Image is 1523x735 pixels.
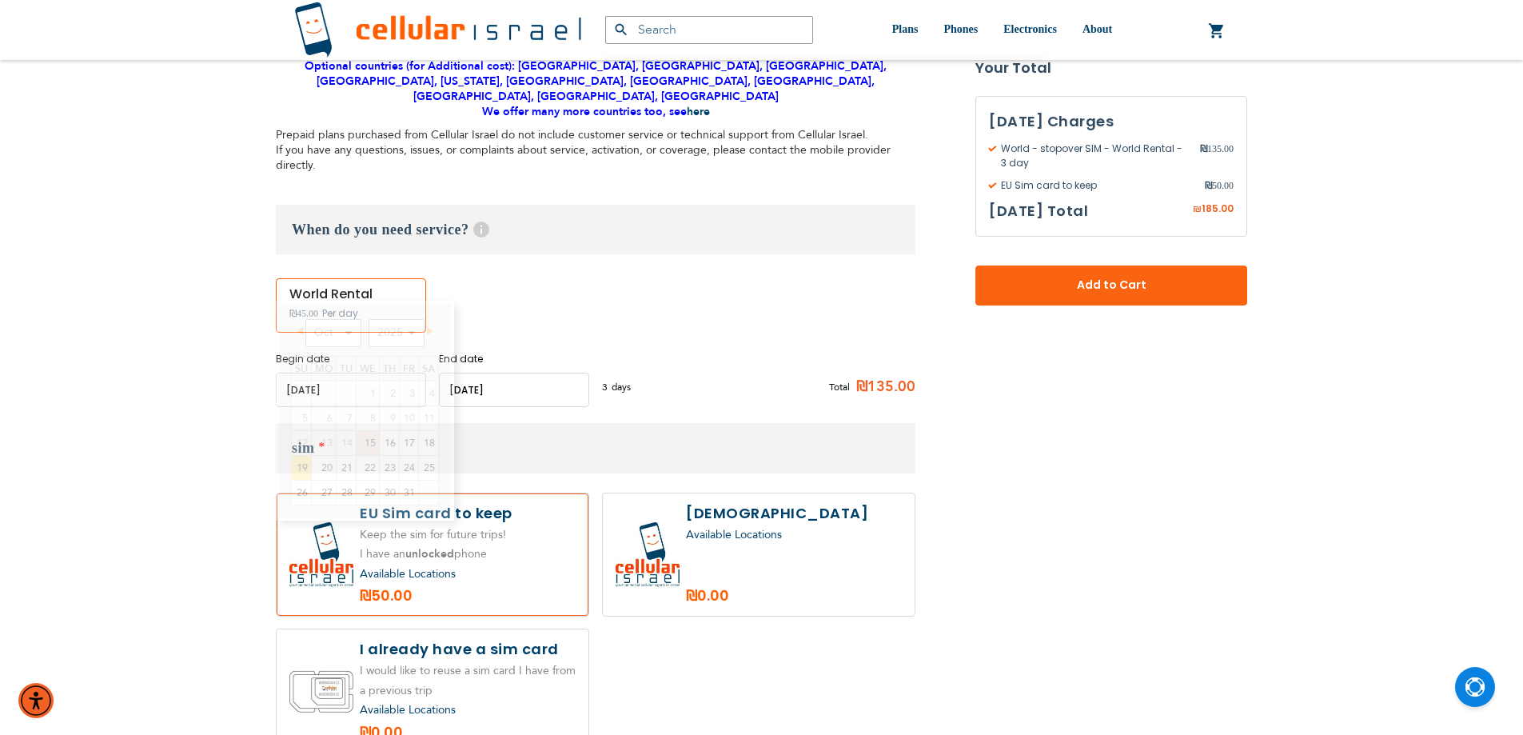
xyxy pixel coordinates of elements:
[276,205,915,254] h3: When do you need service?
[380,431,399,455] a: 16
[312,481,336,505] a: 27
[400,406,418,430] span: 10
[943,23,978,35] span: Phones
[294,2,581,58] img: Cellular Israel Logo
[383,362,396,376] span: Thursday
[1205,178,1212,193] span: ₪
[419,456,438,480] a: 25
[417,322,437,342] a: Next
[439,373,589,407] input: MM/DD/YYYY
[1003,23,1057,35] span: Electronics
[357,456,379,480] a: 22
[357,381,379,405] span: 1
[1200,142,1234,170] span: 135.00
[419,406,438,430] span: 11
[1082,23,1112,35] span: About
[297,327,303,335] span: Prev
[293,322,313,342] a: Prev
[1200,142,1207,156] span: ₪
[400,431,418,455] a: 17
[1028,278,1194,294] span: Add to Cart
[400,481,418,505] a: 31
[989,110,1234,134] h3: [DATE] Charges
[989,142,1200,170] span: World - stopover SIM - World Rental - 3 day
[989,199,1088,223] h3: [DATE] Total
[369,319,425,347] select: Select year
[602,380,612,394] span: 3
[686,527,782,542] a: Available Locations
[439,352,589,366] label: End date
[612,380,631,394] span: days
[276,127,915,173] p: Prepaid plans purchased from Cellular Israel do not include customer service or technical support...
[315,362,333,376] span: Monday
[337,481,356,505] a: 28
[975,56,1247,80] strong: Your Total
[1193,202,1202,217] span: ₪
[292,406,311,430] span: 5
[357,431,379,455] a: 15
[305,319,361,347] select: Select month
[340,362,353,376] span: Tuesday
[380,406,399,430] span: 9
[850,375,915,399] span: ₪135.00
[989,178,1205,193] span: EU Sim card to keep
[18,683,54,718] div: Accessibility Menu
[292,481,311,505] a: 26
[312,456,336,480] a: 20
[829,380,850,394] span: Total
[380,381,399,405] span: 2
[605,16,813,44] input: Search
[473,222,489,238] span: Help
[1205,178,1234,193] span: 50.00
[422,362,435,376] span: Saturday
[400,381,418,405] span: 3
[687,104,710,119] a: here
[360,566,456,581] a: Available Locations
[360,362,376,376] span: Wednesday
[403,362,415,376] span: Friday
[1202,202,1234,215] span: 185.00
[312,431,336,455] span: 13
[337,431,356,455] span: 14
[380,456,399,480] a: 23
[427,327,433,335] span: Next
[400,456,418,480] a: 24
[892,23,919,35] span: Plans
[357,406,379,430] span: 8
[292,456,311,480] a: 19
[360,702,456,717] a: Available Locations
[292,431,311,455] span: 12
[289,287,413,302] div: World Rental
[337,456,356,480] a: 21
[380,481,399,505] a: 30
[357,481,379,505] a: 29
[419,381,438,405] span: 4
[337,406,356,430] span: 7
[305,58,887,119] strong: Optional countries (for Additional cost): [GEOGRAPHIC_DATA], [GEOGRAPHIC_DATA], [GEOGRAPHIC_DATA]...
[295,362,308,376] span: Sunday
[975,266,1247,306] button: Add to Cart
[419,431,438,455] a: 18
[312,406,336,430] span: 6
